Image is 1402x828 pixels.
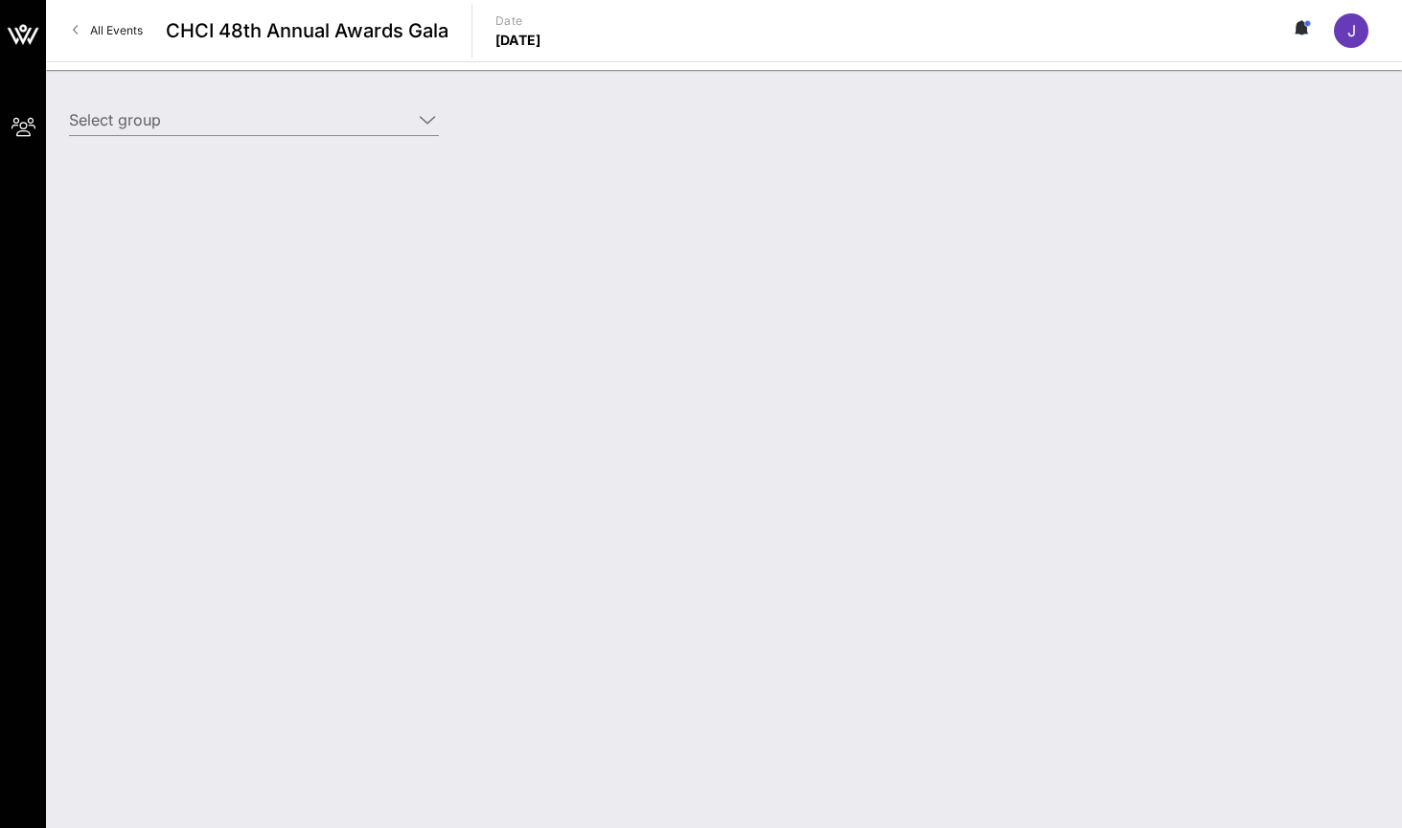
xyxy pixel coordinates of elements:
[495,11,541,31] p: Date
[1347,21,1356,40] span: J
[495,31,541,50] p: [DATE]
[61,15,154,46] a: All Events
[166,16,448,45] span: CHCI 48th Annual Awards Gala
[1334,13,1368,48] div: J
[90,23,143,37] span: All Events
